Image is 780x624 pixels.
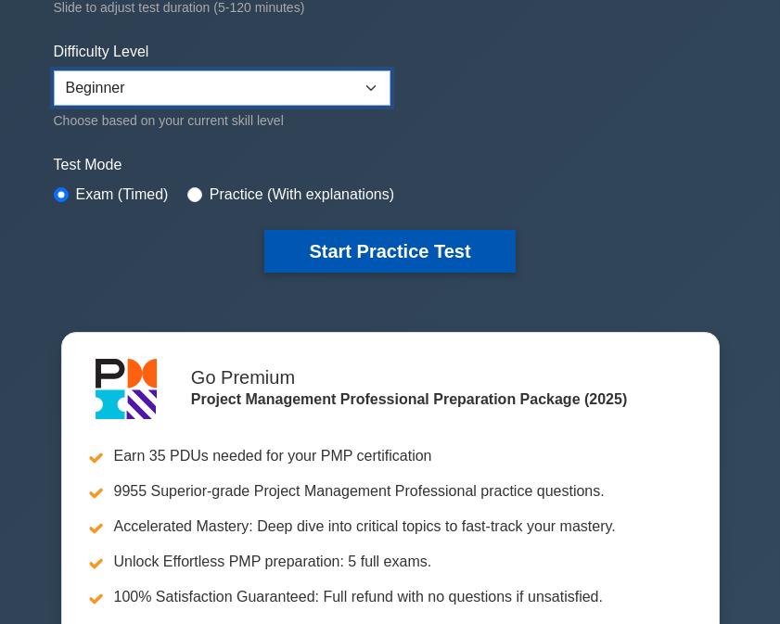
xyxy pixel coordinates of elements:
label: Exam (Timed) [76,184,169,206]
button: Start Practice Test [264,230,515,273]
label: Practice (With explanations) [210,184,394,206]
label: Difficulty Level [54,41,149,63]
div: Choose based on your current skill level [54,109,390,132]
label: Test Mode [54,154,727,176]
